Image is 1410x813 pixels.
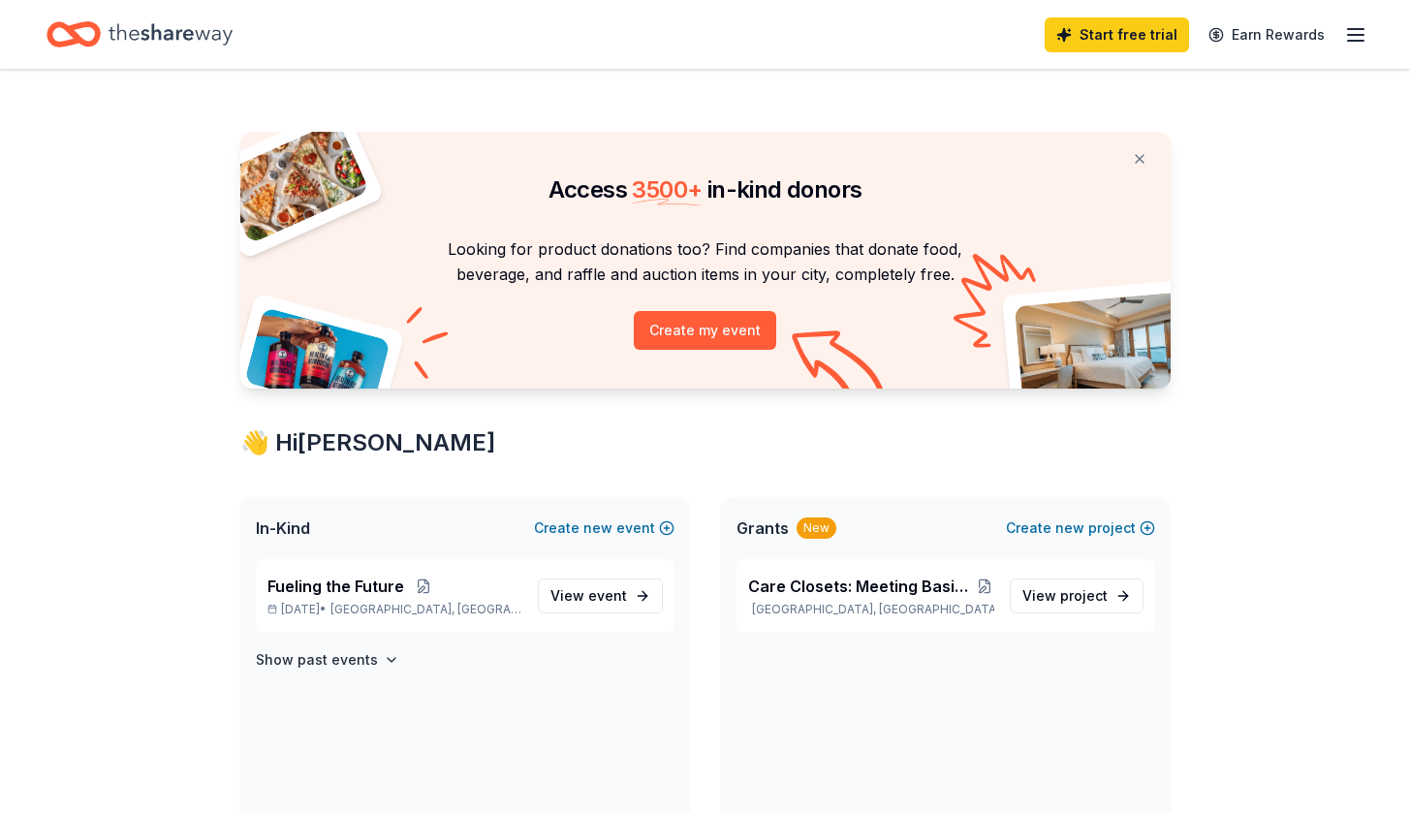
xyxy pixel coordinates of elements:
button: Createnewevent [534,516,674,540]
a: Home [47,12,233,57]
a: View project [1010,578,1144,613]
p: Looking for product donations too? Find companies that donate food, beverage, and raffle and auct... [264,236,1147,288]
img: Curvy arrow [792,330,889,403]
div: 👋 Hi [PERSON_NAME] [240,427,1171,458]
span: new [1055,516,1084,540]
span: View [1022,584,1108,608]
h4: Show past events [256,648,378,672]
span: event [588,587,627,604]
span: project [1060,587,1108,604]
span: View [550,584,627,608]
p: [GEOGRAPHIC_DATA], [GEOGRAPHIC_DATA] [748,602,994,617]
span: Access in-kind donors [548,175,862,203]
div: New [797,517,836,539]
button: Createnewproject [1006,516,1155,540]
span: [GEOGRAPHIC_DATA], [GEOGRAPHIC_DATA] [330,602,521,617]
span: In-Kind [256,516,310,540]
a: Start free trial [1045,17,1189,52]
span: new [583,516,612,540]
button: Show past events [256,648,399,672]
span: Grants [736,516,789,540]
span: Care Closets: Meeting Basic Needs to Empower Student Success [748,575,977,598]
button: Create my event [634,311,776,350]
a: View event [538,578,663,613]
span: Fueling the Future [267,575,404,598]
img: Pizza [218,120,369,244]
p: [DATE] • [267,602,522,617]
span: 3500 + [632,175,702,203]
a: Earn Rewards [1197,17,1336,52]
